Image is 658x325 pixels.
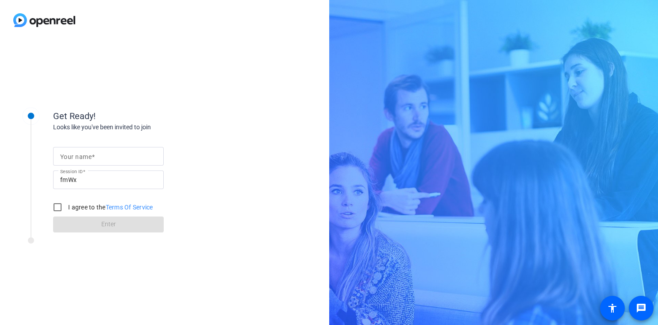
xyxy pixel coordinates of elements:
div: Get Ready! [53,109,230,123]
mat-icon: message [636,303,646,313]
label: I agree to the [66,203,153,212]
mat-label: Session ID [60,169,83,174]
mat-label: Your name [60,153,92,160]
a: Terms Of Service [106,204,153,211]
div: Looks like you've been invited to join [53,123,230,132]
mat-icon: accessibility [607,303,618,313]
